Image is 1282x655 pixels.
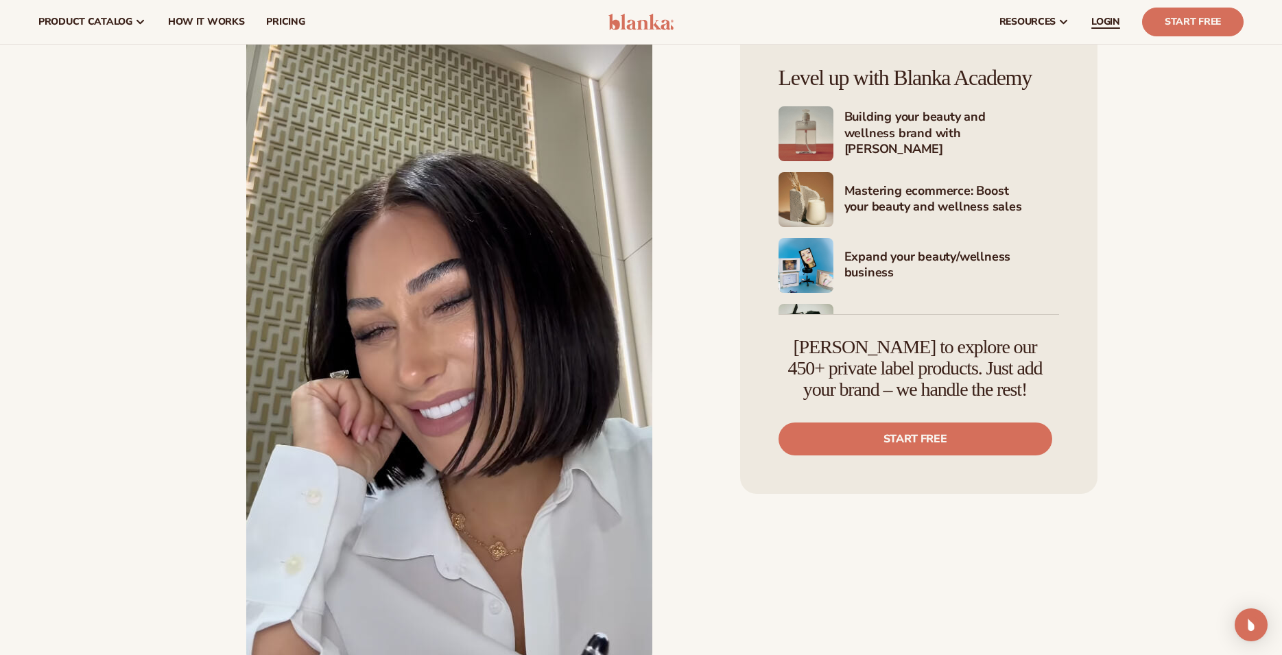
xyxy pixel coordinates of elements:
[168,16,245,27] span: How It Works
[779,337,1052,400] h4: [PERSON_NAME] to explore our 450+ private label products. Just add your brand – we handle the rest!
[844,249,1059,283] h4: Expand your beauty/wellness business
[1235,608,1268,641] div: Open Intercom Messenger
[779,106,833,161] img: Shopify Image 3
[1091,16,1120,27] span: LOGIN
[779,304,1059,359] a: Shopify Image 6 Marketing your beauty and wellness brand 101
[608,14,674,30] img: logo
[779,172,833,227] img: Shopify Image 4
[779,238,833,293] img: Shopify Image 5
[266,16,305,27] span: pricing
[779,304,833,359] img: Shopify Image 6
[844,109,1059,158] h4: Building your beauty and wellness brand with [PERSON_NAME]
[779,106,1059,161] a: Shopify Image 3 Building your beauty and wellness brand with [PERSON_NAME]
[844,183,1059,217] h4: Mastering ecommerce: Boost your beauty and wellness sales
[779,66,1059,90] h4: Level up with Blanka Academy
[38,16,132,27] span: product catalog
[779,422,1052,455] a: Start free
[779,172,1059,227] a: Shopify Image 4 Mastering ecommerce: Boost your beauty and wellness sales
[1142,8,1244,36] a: Start Free
[999,16,1056,27] span: resources
[779,238,1059,293] a: Shopify Image 5 Expand your beauty/wellness business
